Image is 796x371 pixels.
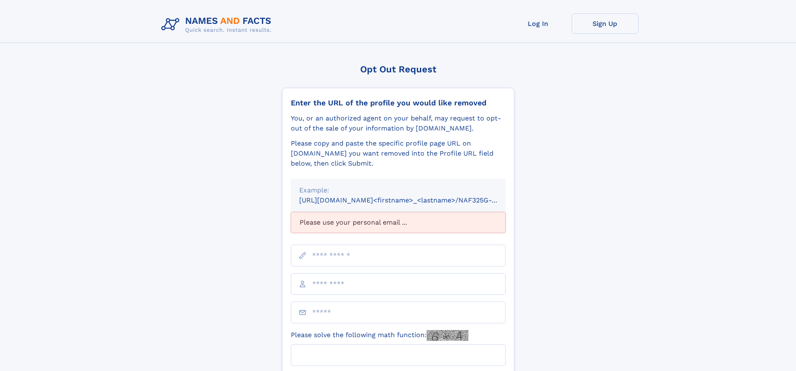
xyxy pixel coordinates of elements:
div: Opt Out Request [282,64,514,74]
label: Please solve the following math function: [291,330,468,341]
div: Example: [299,185,497,195]
small: [URL][DOMAIN_NAME]<firstname>_<lastname>/NAF325G-xxxxxxxx [299,196,521,204]
div: You, or an authorized agent on your behalf, may request to opt-out of the sale of your informatio... [291,113,506,133]
div: Please copy and paste the specific profile page URL on [DOMAIN_NAME] you want removed into the Pr... [291,138,506,169]
div: Enter the URL of the profile you would like removed [291,98,506,107]
img: Logo Names and Facts [158,13,278,36]
a: Log In [505,13,572,34]
div: Please use your personal email ... [291,212,506,233]
a: Sign Up [572,13,638,34]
